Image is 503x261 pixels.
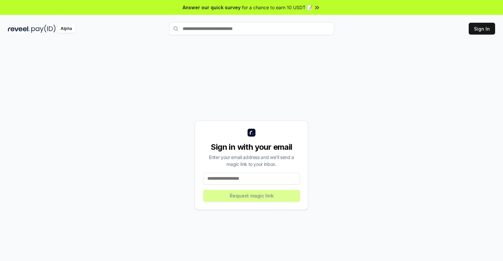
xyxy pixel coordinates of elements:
[31,25,56,33] img: pay_id
[203,142,300,152] div: Sign in with your email
[8,25,30,33] img: reveel_dark
[242,4,312,11] span: for a chance to earn 10 USDT 📝
[57,25,75,33] div: Alpha
[203,154,300,168] div: Enter your email address and we’ll send a magic link to your inbox.
[469,23,495,35] button: Sign In
[183,4,241,11] span: Answer our quick survey
[248,129,255,137] img: logo_small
